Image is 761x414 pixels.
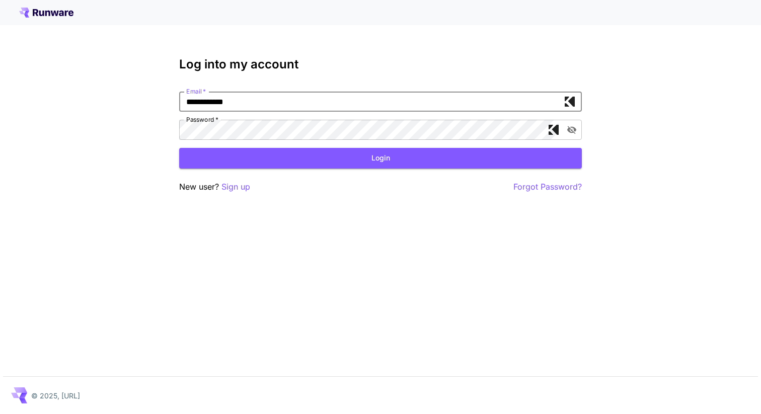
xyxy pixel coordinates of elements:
p: © 2025, [URL] [31,390,80,401]
button: Sign up [221,181,250,193]
label: Password [186,115,218,124]
button: Forgot Password? [513,181,582,193]
button: toggle password visibility [563,121,581,139]
p: New user? [179,181,250,193]
h3: Log into my account [179,57,582,71]
label: Email [186,87,206,96]
button: Login [179,148,582,169]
